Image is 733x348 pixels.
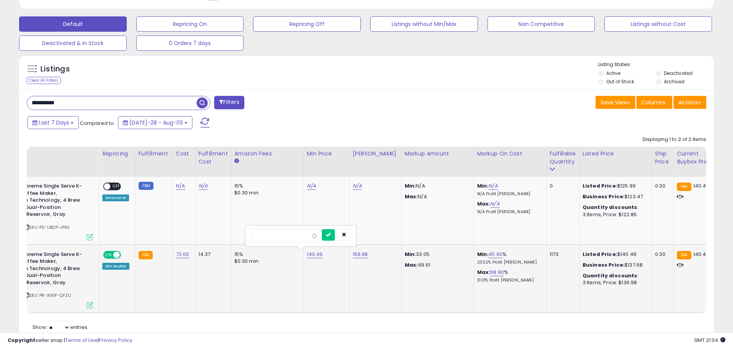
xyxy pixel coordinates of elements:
strong: Copyright [8,337,36,344]
div: 15% [234,251,298,258]
h5: Listings [40,64,70,74]
a: N/A [199,182,208,190]
span: Columns [641,99,665,106]
small: FBA [677,183,691,191]
strong: Max: [405,193,418,200]
p: 33.05 [405,251,468,258]
div: Fulfillable Quantity [550,150,576,166]
small: FBA [677,251,691,259]
div: $0.30 min [234,189,298,196]
button: Default [19,16,127,32]
div: Ship Price [655,150,670,166]
div: % [477,269,541,283]
div: % [477,251,541,265]
a: 72.00 [176,251,189,258]
small: FBM [139,182,153,190]
div: $137.68 [583,262,646,269]
span: | SKU: PR-XVGF-QFZU [23,292,71,298]
div: $140.49 [583,251,646,258]
button: [DATE]-28 - Aug-03 [118,116,192,129]
div: Repricing [102,150,132,158]
div: Min Price [307,150,346,158]
button: Last 7 Days [27,116,79,129]
small: Amazon Fees. [234,158,239,165]
div: Amazon Fees [234,150,300,158]
button: Columns [636,96,672,109]
button: Repricing Off [253,16,361,32]
a: N/A [176,182,185,190]
b: Listed Price: [583,251,617,258]
div: $125.99 [583,183,646,189]
p: N/A Profit [PERSON_NAME] [477,209,541,215]
a: Privacy Policy [99,337,132,344]
div: Win BuyBox [102,263,129,270]
span: Last 7 Days [39,119,69,126]
div: Fulfillment [139,150,170,158]
b: Quantity discounts [583,204,638,211]
p: N/A Profit [PERSON_NAME] [477,191,541,197]
span: OFF [120,251,132,258]
span: Show: entries [32,324,87,331]
div: 0.00 [655,251,668,258]
label: Out of Stock [606,78,634,85]
a: 140.49 [307,251,323,258]
p: 23.52% Profit [PERSON_NAME] [477,260,541,265]
label: Archived [664,78,685,85]
a: 159.98 [353,251,368,258]
div: 0 [550,183,573,189]
button: Filters [214,96,244,109]
b: Business Price: [583,193,625,200]
button: Listings without Cost [604,16,712,32]
b: Business Price: [583,261,625,269]
button: Deactivated & In Stock [19,36,127,51]
div: Clear All Filters [27,77,61,84]
b: Max: [477,200,491,207]
span: [DATE]-28 - Aug-03 [129,119,183,126]
div: $0.30 min [234,258,298,265]
span: | SKU: PS-UBCP-JPXA [23,224,69,230]
a: 45.90 [488,251,502,258]
p: N/A [405,193,468,200]
strong: Min: [405,182,416,189]
span: ON [104,251,113,258]
b: Quantity discounts [583,272,638,279]
a: N/A [353,182,362,190]
div: 14.37 [199,251,225,258]
div: Amazon AI [102,194,129,201]
div: Displaying 1 to 2 of 2 items [643,136,706,143]
button: Repricing On [136,16,244,32]
div: Current Buybox Price [677,150,716,166]
div: Markup on Cost [477,150,543,158]
div: : [583,204,646,211]
div: 3 Items, Price: $136.98 [583,279,646,286]
label: Deactivated [664,70,693,76]
strong: Max: [405,261,418,269]
span: 2025-08-11 21:04 GMT [694,337,725,344]
span: 140.49 [693,182,709,189]
b: Max: [477,269,491,276]
span: 140.49 [693,251,709,258]
b: Listed Price: [583,182,617,189]
b: Min: [477,182,489,189]
div: 3 Items, Price: $122.85 [583,211,646,218]
a: N/A [488,182,497,190]
div: Fulfillment Cost [199,150,228,166]
div: Listed Price [583,150,649,158]
a: 68.90 [490,269,504,276]
div: Markup Amount [405,150,471,158]
div: seller snap | | [8,337,132,344]
button: Save View [596,96,635,109]
strong: Min: [405,251,416,258]
span: OFF [110,183,123,190]
p: 49.61 [405,262,468,269]
label: Active [606,70,620,76]
small: FBA [139,251,153,259]
a: Terms of Use [65,337,98,344]
div: : [583,272,646,279]
div: 15% [234,183,298,189]
div: [PERSON_NAME] [353,150,398,158]
p: 31.01% Profit [PERSON_NAME] [477,278,541,283]
button: Actions [673,96,706,109]
span: Compared to: [80,120,115,127]
div: Cost [176,150,192,158]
